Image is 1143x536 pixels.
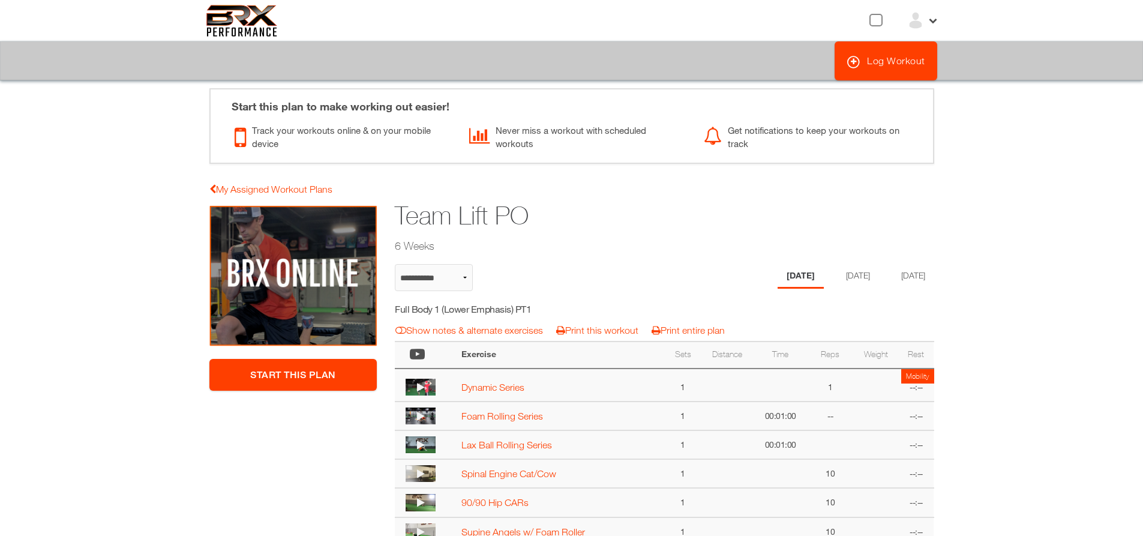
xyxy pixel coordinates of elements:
td: 1 [665,369,701,402]
img: ex-default-user.svg [907,11,925,29]
td: --:-- [898,402,934,430]
td: 1 [665,430,701,459]
a: Spinal Engine Cat/Cow [461,468,556,479]
th: Distance [701,342,754,369]
th: Reps [808,342,853,369]
a: Lax Ball Rolling Series [461,439,552,450]
td: 00:01:00 [754,430,808,459]
li: Day 2 [837,264,879,289]
img: thumbnail.png [406,436,436,453]
td: 00:01:00 [754,402,808,430]
td: --:-- [898,459,934,488]
td: Mobility [901,369,934,384]
img: Team Lift PO [209,205,377,347]
th: Time [754,342,808,369]
div: Get notifications to keep your workouts on track [704,121,920,151]
th: Exercise [455,342,665,369]
img: thumbnail.png [406,465,436,482]
a: Start This Plan [209,359,377,391]
h2: 6 Weeks [395,238,841,253]
td: 1 [808,369,853,402]
img: thumbnail.png [406,494,436,511]
div: Track your workouts online & on your mobile device [235,121,451,151]
td: 1 [665,459,701,488]
th: Sets [665,342,701,369]
a: My Assigned Workout Plans [209,184,332,194]
td: --:-- [898,430,934,459]
div: Start this plan to make working out easier! [220,89,924,115]
td: 1 [665,402,701,430]
td: --:-- [898,488,934,517]
img: thumbnail.png [406,408,436,424]
a: Show notes & alternate exercises [395,325,543,336]
td: 10 [808,488,853,517]
th: Weight [853,342,898,369]
td: -- [808,402,853,430]
li: Day 3 [892,264,934,289]
th: Rest [898,342,934,369]
img: 6f7da32581c89ca25d665dc3aae533e4f14fe3ef_original.svg [206,5,278,37]
li: Day 1 [778,264,824,289]
h1: Team Lift PO [395,198,841,233]
a: Print this workout [556,325,638,336]
a: Print entire plan [652,325,725,336]
div: Never miss a workout with scheduled workouts [469,121,686,151]
h5: Full Body 1 (Lower Emphasis) PT1 [395,303,609,316]
td: 1 [665,488,701,517]
img: thumbnail.png [406,379,436,396]
td: 10 [808,459,853,488]
a: Foam Rolling Series [461,411,543,421]
td: --:-- [898,369,934,402]
a: 90/90 Hip CARs [461,497,529,508]
a: Dynamic Series [461,382,524,393]
a: Log Workout [835,41,937,80]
